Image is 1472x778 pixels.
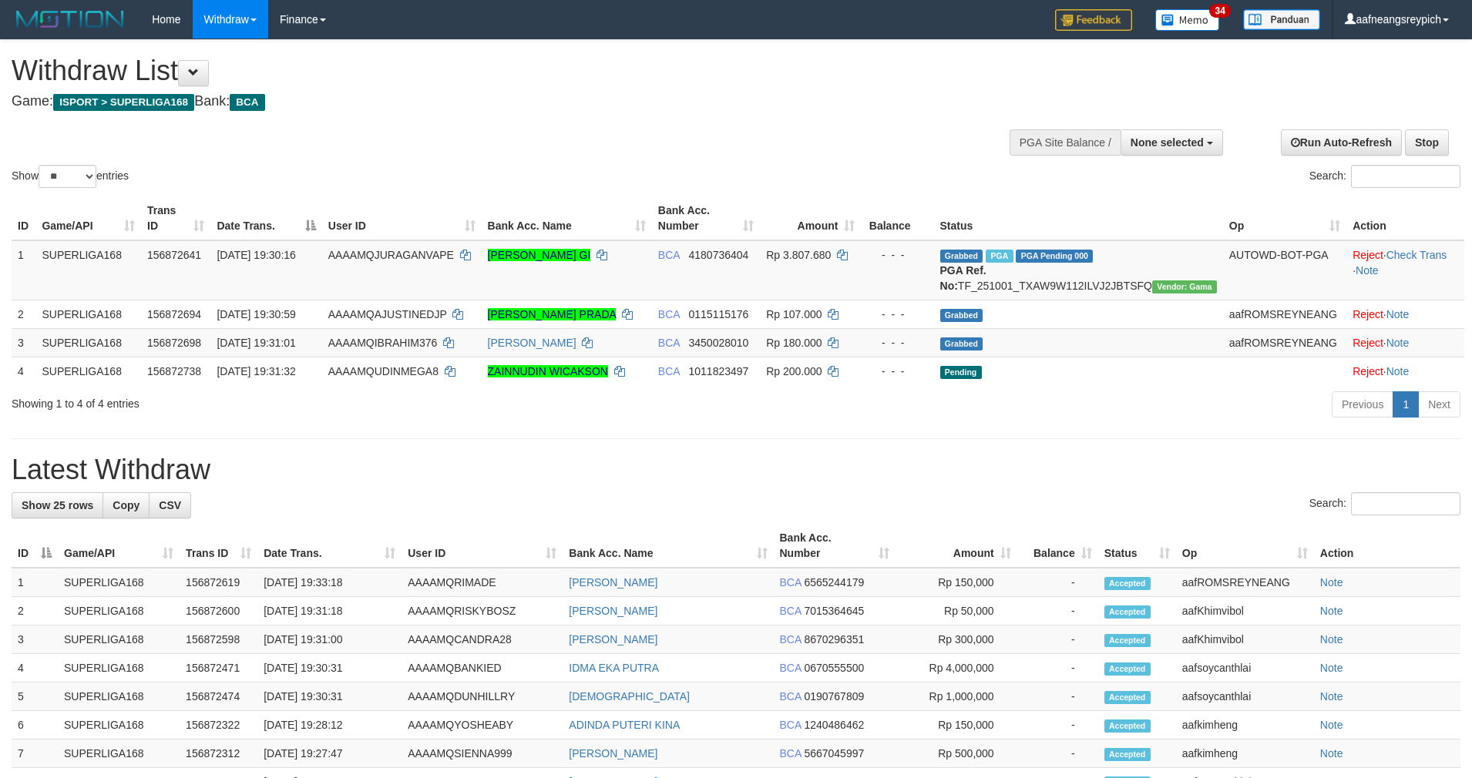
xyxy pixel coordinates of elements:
[569,747,657,760] a: [PERSON_NAME]
[1386,249,1447,261] a: Check Trans
[1356,264,1379,277] a: Note
[58,597,180,625] td: SUPERLIGA168
[58,739,180,768] td: SUPERLIGA168
[58,524,180,568] th: Game/API: activate to sort column ascending
[1386,337,1410,349] a: Note
[1281,129,1402,156] a: Run Auto-Refresh
[402,625,563,654] td: AAAAMQCANDRA28
[1176,682,1314,711] td: aafsoycanthlai
[1346,357,1464,385] td: ·
[217,365,295,377] span: [DATE] 19:31:32
[1223,240,1346,300] td: AUTOWD-BOT-PGA
[804,576,864,589] span: Copy 6565244179 to clipboard
[1104,634,1151,647] span: Accepted
[180,654,257,682] td: 156872471
[1320,719,1343,731] a: Note
[867,247,927,263] div: - - -
[12,94,966,109] h4: Game: Bank:
[180,568,257,597] td: 156872619
[39,165,96,188] select: Showentries
[940,366,982,379] span: Pending
[12,711,58,739] td: 6
[1223,196,1346,240] th: Op: activate to sort column ascending
[328,249,454,261] span: AAAAMQJURAGANVAPE
[1152,280,1217,293] span: Vendor URL: https://trx31.1velocity.biz
[1346,196,1464,240] th: Action
[658,308,680,320] span: BCA
[1104,719,1151,733] span: Accepted
[159,499,181,511] span: CSV
[402,711,563,739] td: AAAAMQYOSHEABY
[569,576,657,589] a: [PERSON_NAME]
[658,337,680,349] span: BCA
[328,337,438,349] span: AAAAMQIBRAHIM376
[1121,129,1223,156] button: None selected
[1017,711,1098,739] td: -
[688,337,748,349] span: Copy 3450028010 to clipboard
[804,747,864,760] span: Copy 5667045997 to clipboard
[12,654,58,682] td: 4
[113,499,139,511] span: Copy
[1131,136,1204,149] span: None selected
[402,524,563,568] th: User ID: activate to sort column ascending
[488,365,608,377] a: ZAINNUDIN WICAKSON
[257,682,402,711] td: [DATE] 19:30:31
[257,524,402,568] th: Date Trans.: activate to sort column ascending
[257,568,402,597] td: [DATE] 19:33:18
[1104,691,1151,704] span: Accepted
[22,499,93,511] span: Show 25 rows
[774,524,896,568] th: Bank Acc. Number: activate to sort column ascending
[766,337,822,349] span: Rp 180.000
[257,625,402,654] td: [DATE] 19:31:00
[257,597,402,625] td: [DATE] 19:31:18
[147,337,201,349] span: 156872698
[180,597,257,625] td: 156872600
[563,524,773,568] th: Bank Acc. Name: activate to sort column ascending
[1017,568,1098,597] td: -
[103,492,150,518] a: Copy
[180,739,257,768] td: 156872312
[488,337,576,349] a: [PERSON_NAME]
[1098,524,1176,568] th: Status: activate to sort column ascending
[12,196,35,240] th: ID
[1320,690,1343,703] a: Note
[940,264,986,292] b: PGA Ref. No:
[257,654,402,682] td: [DATE] 19:30:31
[896,568,1017,597] td: Rp 150,000
[780,576,802,589] span: BCA
[569,633,657,646] a: [PERSON_NAME]
[1353,337,1383,349] a: Reject
[12,597,58,625] td: 2
[1320,633,1343,646] a: Note
[12,682,58,711] td: 5
[780,633,802,646] span: BCA
[1386,365,1410,377] a: Note
[141,196,210,240] th: Trans ID: activate to sort column ascending
[760,196,861,240] th: Amount: activate to sort column ascending
[569,605,657,617] a: [PERSON_NAME]
[1176,711,1314,739] td: aafkimheng
[147,308,201,320] span: 156872694
[1016,250,1093,263] span: PGA Pending
[1017,597,1098,625] td: -
[1104,605,1151,619] span: Accepted
[488,249,591,261] a: [PERSON_NAME] GI
[1176,524,1314,568] th: Op: activate to sort column ascending
[1017,682,1098,711] td: -
[180,711,257,739] td: 156872322
[402,739,563,768] td: AAAAMQSIENNA999
[1418,391,1460,418] a: Next
[12,240,35,300] td: 1
[658,365,680,377] span: BCA
[12,524,58,568] th: ID: activate to sort column descending
[1155,9,1220,31] img: Button%20Memo.svg
[58,625,180,654] td: SUPERLIGA168
[12,328,35,357] td: 3
[147,249,201,261] span: 156872641
[230,94,264,111] span: BCA
[1346,328,1464,357] td: ·
[53,94,194,111] span: ISPORT > SUPERLIGA168
[1055,9,1132,31] img: Feedback.jpg
[940,309,983,322] span: Grabbed
[180,682,257,711] td: 156872474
